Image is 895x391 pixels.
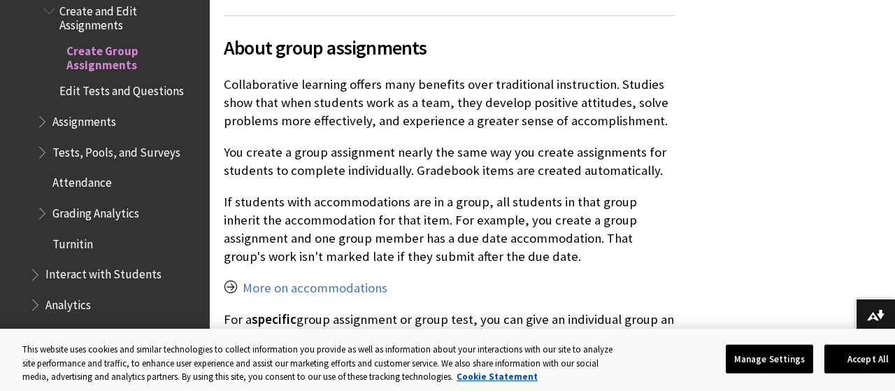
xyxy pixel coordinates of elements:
a: More information about your privacy, opens in a new tab [457,371,538,383]
span: Analytics [45,293,91,312]
p: If students with accommodations are in a group, all students in that group inherit the accommodat... [224,193,674,266]
div: This website uses cookies and similar technologies to collect information you provide as well as ... [22,343,626,384]
p: You create a group assignment nearly the same way you create assignments for students to complete... [224,143,674,180]
span: Grading Analytics [52,201,139,220]
span: Assignments [52,110,116,129]
p: Collaborative learning offers many benefits over traditional instruction. Studies show that when ... [224,76,674,131]
span: Attendance [52,171,112,190]
span: Edit Tests and Questions [59,80,184,99]
span: Watch Videos [45,324,113,343]
span: Create Group Assignments [66,39,200,72]
span: Turnitin [52,232,93,251]
button: Manage Settings [726,344,813,374]
a: More on accommodations [243,280,387,297]
span: About group assignments [224,33,674,62]
span: Tests, Pools, and Surveys [52,141,180,159]
span: specific [252,311,296,327]
span: Interact with Students [45,263,162,282]
p: For a group assignment or group test, you can give an individual group an exception for extended ... [224,311,674,366]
